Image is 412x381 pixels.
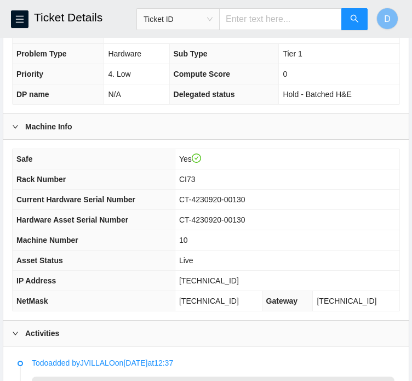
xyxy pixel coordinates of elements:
[16,256,63,265] span: Asset Status
[219,8,342,30] input: Enter text here...
[179,155,201,163] span: Yes
[16,236,78,244] span: Machine Number
[108,49,141,58] span: Hardware
[16,195,135,204] span: Current Hardware Serial Number
[16,215,128,224] span: Hardware Asset Serial Number
[16,276,56,285] span: IP Address
[317,297,376,305] span: [TECHNICAL_ID]
[25,121,72,133] b: Machine Info
[25,327,59,339] b: Activities
[266,297,298,305] span: Gateway
[384,12,391,26] span: D
[179,297,239,305] span: [TECHNICAL_ID]
[283,70,287,78] span: 0
[12,15,28,24] span: menu
[12,330,19,337] span: right
[16,297,48,305] span: NetMask
[174,49,208,58] span: Sub Type
[16,49,67,58] span: Problem Type
[179,256,193,265] span: Live
[3,114,409,139] div: Machine Info
[179,236,188,244] span: 10
[283,90,351,99] span: Hold - Batched H&E
[179,215,245,224] span: CT-4230920-00130
[108,70,130,78] span: 4. Low
[192,153,202,163] span: check-circle
[16,155,33,163] span: Safe
[3,321,409,346] div: Activities
[179,175,196,184] span: CI73
[174,70,230,78] span: Compute Score
[32,357,394,369] p: Todo added by JVILLALO on [DATE] at 12:37
[376,8,398,30] button: D
[108,90,121,99] span: N/A
[179,195,245,204] span: CT-4230920-00130
[179,276,239,285] span: [TECHNICAL_ID]
[11,10,28,28] button: menu
[341,8,368,30] button: search
[16,175,66,184] span: Rack Number
[350,14,359,25] span: search
[16,70,43,78] span: Priority
[12,123,19,130] span: right
[174,90,235,99] span: Delegated status
[144,11,213,27] span: Ticket ID
[283,49,302,58] span: Tier 1
[16,90,49,99] span: DP name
